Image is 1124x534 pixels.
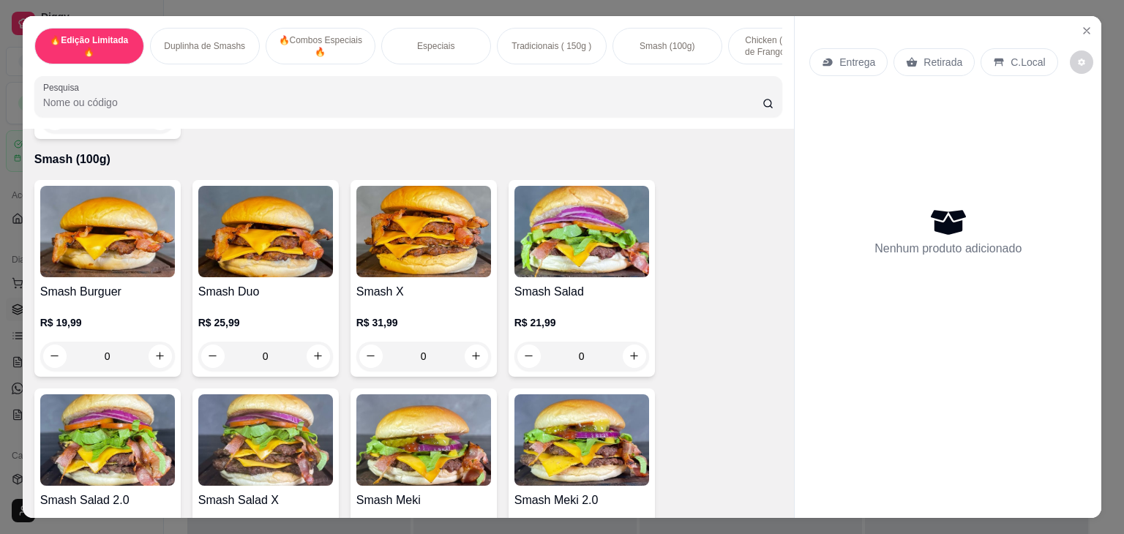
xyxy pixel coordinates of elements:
p: R$ 19,99 [40,315,175,330]
p: Nenhum produto adicionado [874,240,1022,257]
p: R$ 21,99 [514,315,649,330]
h4: Smash Meki [356,492,491,509]
input: Pesquisa [43,95,763,110]
p: Entrega [839,55,875,69]
img: product-image [40,186,175,277]
h4: Smash Duo [198,283,333,301]
h4: Smash X [356,283,491,301]
p: R$ 25,99 [198,315,333,330]
img: product-image [356,394,491,486]
img: product-image [198,394,333,486]
h4: Smash Meki 2.0 [514,492,649,509]
p: Chicken ( Burguers de Frango )( 120g ) [741,34,825,58]
img: product-image [514,394,649,486]
h4: Smash Burguer [40,283,175,301]
label: Pesquisa [43,81,84,94]
img: product-image [40,394,175,486]
button: decrease-product-quantity [1070,50,1093,74]
p: C.Local [1011,55,1045,69]
p: Tradicionais ( 150g ) [512,40,591,52]
p: 🔥Edição Limitada🔥 [47,34,132,58]
p: Retirada [923,55,962,69]
h4: Smash Salad X [198,492,333,509]
img: product-image [198,186,333,277]
p: 🔥Combos Especiais 🔥 [278,34,363,58]
p: Especiais [417,40,454,52]
button: Close [1075,19,1098,42]
h4: Smash Salad [514,283,649,301]
p: Duplinha de Smashs [164,40,245,52]
p: Smash (100g) [34,151,783,168]
h4: Smash Salad 2.0 [40,492,175,509]
p: R$ 31,99 [356,315,491,330]
img: product-image [356,186,491,277]
img: product-image [514,186,649,277]
p: Smash (100g) [640,40,694,52]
